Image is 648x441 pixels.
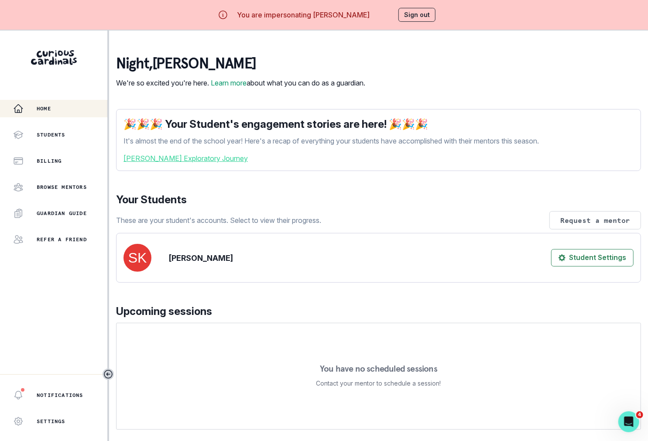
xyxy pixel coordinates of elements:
[116,215,321,226] p: These are your student's accounts. Select to view their progress.
[116,78,365,88] p: We're so excited you're here. about what you can do as a guardian.
[618,411,639,432] iframe: Intercom live chat
[636,411,643,418] span: 4
[123,136,634,146] p: It's almost the end of the school year! Here's a recap of everything your students have accomplis...
[549,211,641,229] button: Request a mentor
[103,369,114,380] button: Toggle sidebar
[116,55,365,72] p: night , [PERSON_NAME]
[316,378,441,389] p: Contact your mentor to schedule a session!
[37,236,87,243] p: Refer a friend
[551,249,634,267] button: Student Settings
[37,157,62,164] p: Billing
[37,210,87,217] p: Guardian Guide
[116,304,641,319] p: Upcoming sessions
[123,153,634,164] a: [PERSON_NAME] Exploratory Journey
[169,252,233,264] p: [PERSON_NAME]
[123,116,634,132] p: 🎉🎉🎉 Your Student's engagement stories are here! 🎉🎉🎉
[398,8,435,22] button: Sign out
[37,418,65,425] p: Settings
[37,105,51,112] p: Home
[37,131,65,138] p: Students
[211,79,247,87] a: Learn more
[116,192,641,208] p: Your Students
[123,244,151,272] img: svg
[37,184,87,191] p: Browse Mentors
[237,10,370,20] p: You are impersonating [PERSON_NAME]
[320,364,437,373] p: You have no scheduled sessions
[37,392,83,399] p: Notifications
[31,50,77,65] img: Curious Cardinals Logo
